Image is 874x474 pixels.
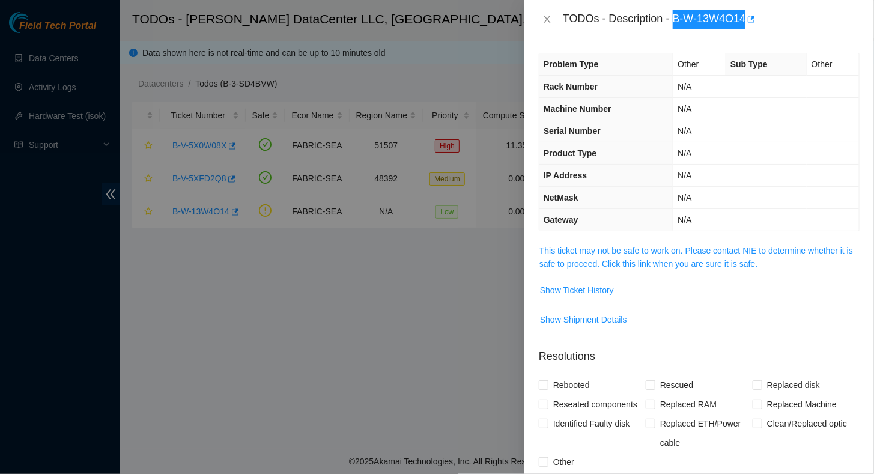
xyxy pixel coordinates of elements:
[563,10,860,29] div: TODOs - Description - B-W-13W4O14
[678,171,691,180] span: N/A
[678,215,691,225] span: N/A
[655,375,698,395] span: Rescued
[539,339,860,365] p: Resolutions
[544,215,578,225] span: Gateway
[539,281,615,300] button: Show Ticket History
[762,395,842,414] span: Replaced Machine
[540,284,614,297] span: Show Ticket History
[544,104,611,114] span: Machine Number
[548,395,642,414] span: Reseated components
[544,82,598,91] span: Rack Number
[544,171,587,180] span: IP Address
[548,414,635,433] span: Identified Faulty disk
[544,193,578,202] span: NetMask
[544,126,601,136] span: Serial Number
[678,82,691,91] span: N/A
[678,193,691,202] span: N/A
[678,126,691,136] span: N/A
[762,414,852,433] span: Clean/Replaced optic
[539,246,853,269] a: This ticket may not be safe to work on. Please contact NIE to determine whether it is safe to pro...
[812,59,833,69] span: Other
[655,414,753,452] span: Replaced ETH/Power cable
[548,452,579,472] span: Other
[678,59,699,69] span: Other
[655,395,721,414] span: Replaced RAM
[730,59,768,69] span: Sub Type
[548,375,595,395] span: Rebooted
[678,148,691,158] span: N/A
[544,148,596,158] span: Product Type
[539,310,628,329] button: Show Shipment Details
[539,14,556,25] button: Close
[542,14,552,24] span: close
[544,59,599,69] span: Problem Type
[540,313,627,326] span: Show Shipment Details
[678,104,691,114] span: N/A
[762,375,825,395] span: Replaced disk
